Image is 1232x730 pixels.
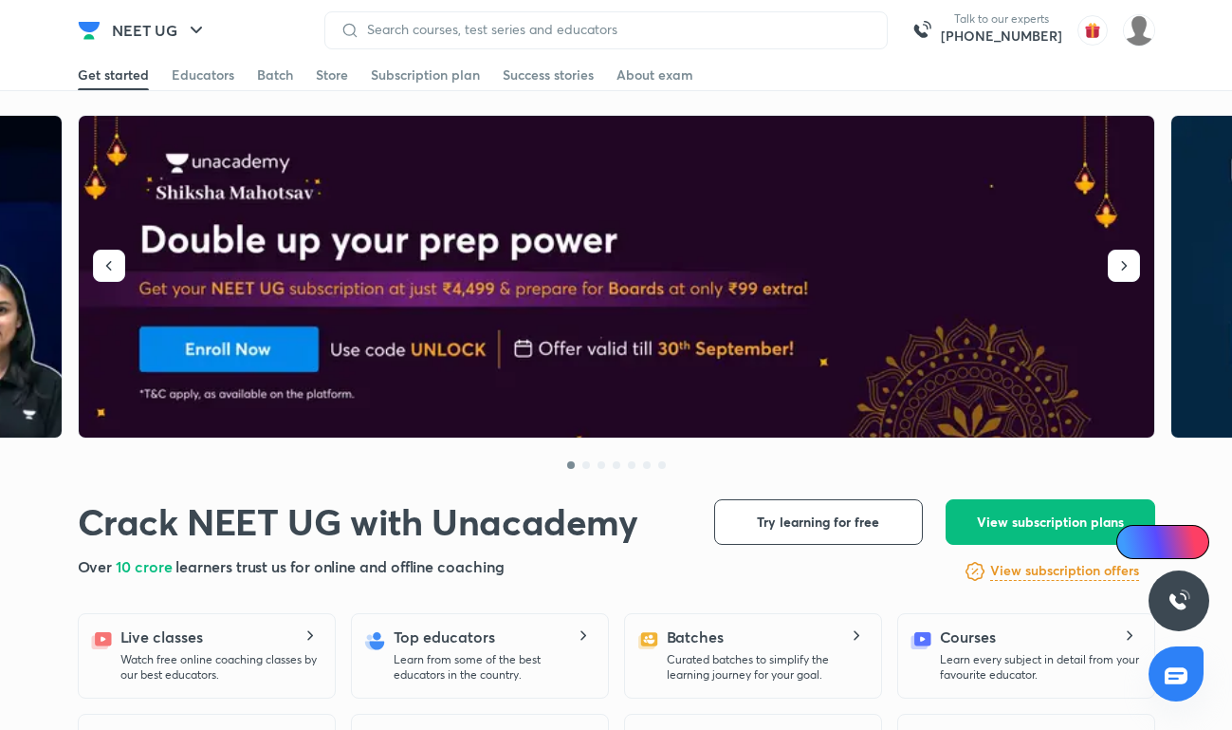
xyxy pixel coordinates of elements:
span: Ai Doubts [1148,534,1198,550]
span: View subscription plans [977,513,1124,532]
a: Success stories [503,60,594,90]
a: [PHONE_NUMBER] [941,27,1062,46]
a: Store [316,60,348,90]
div: Success stories [503,66,594,84]
a: Batch [257,60,293,90]
a: Get started [78,60,149,90]
img: Disha C [1123,14,1155,47]
button: Try learning for free [714,499,923,545]
p: Talk to our experts [941,11,1062,27]
p: Learn from some of the best educators in the country. [394,652,593,683]
div: Subscription plan [371,66,480,84]
h6: View subscription offers [990,561,1139,581]
div: Get started [78,66,149,84]
div: Educators [172,66,234,84]
span: Over [78,556,117,576]
h5: Courses [940,626,996,648]
button: NEET UG [101,11,219,49]
img: Icon [1128,534,1143,550]
div: About exam [616,66,693,84]
h5: Top educators [394,626,495,648]
img: avatar [1077,15,1108,46]
span: 10 crore [116,556,175,576]
button: View subscription plans [946,499,1155,545]
input: Search courses, test series and educators [359,22,872,37]
div: Batch [257,66,293,84]
p: Learn every subject in detail from your favourite educator. [940,652,1139,683]
img: call-us [903,11,941,49]
h1: Crack NEET UG with Unacademy [78,499,638,544]
p: Curated batches to simplify the learning journey for your goal. [667,652,866,683]
img: Company Logo [78,19,101,42]
a: Subscription plan [371,60,480,90]
p: Watch free online coaching classes by our best educators. [120,652,320,683]
a: Educators [172,60,234,90]
span: Try learning for free [757,513,879,532]
a: Ai Doubts [1116,525,1209,559]
h5: Live classes [120,626,203,648]
a: About exam [616,60,693,90]
div: Store [316,66,348,84]
h5: Batches [667,626,724,648]
span: learners trust us for online and offline coaching [175,556,504,576]
a: View subscription offers [990,560,1139,583]
img: ttu [1168,590,1190,612]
